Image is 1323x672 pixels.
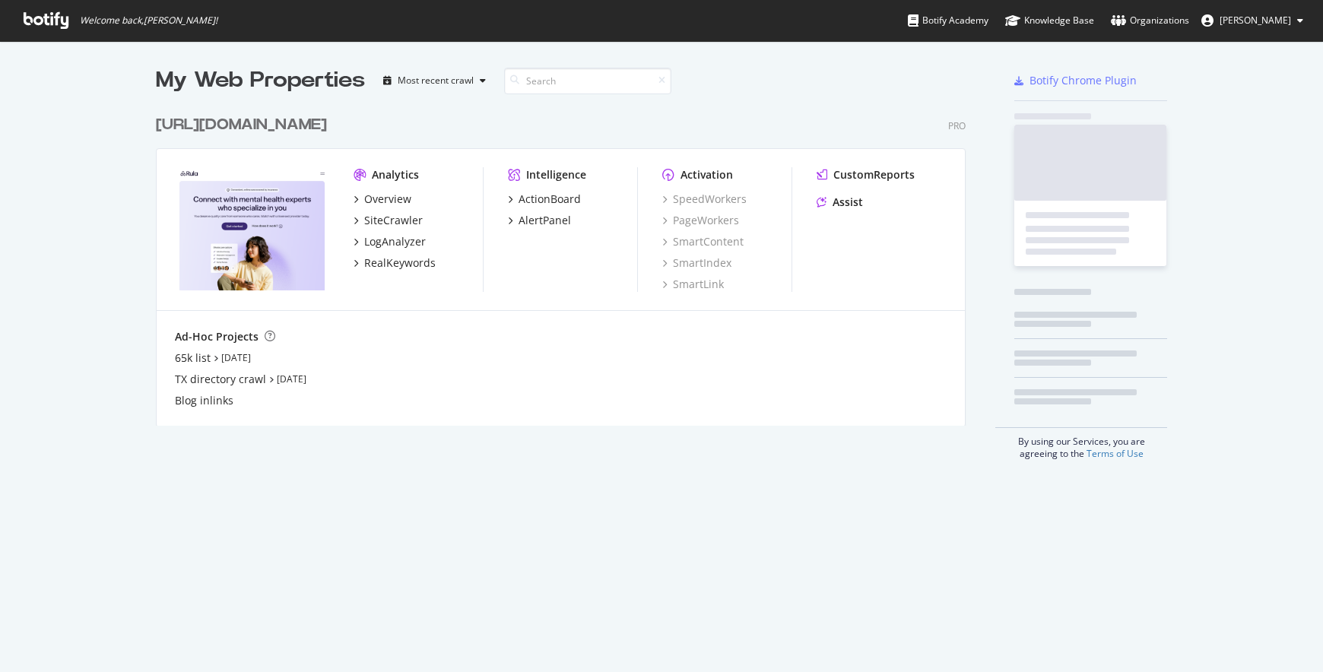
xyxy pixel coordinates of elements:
a: Overview [354,192,411,207]
div: Botify Chrome Plugin [1030,73,1137,88]
a: RealKeywords [354,255,436,271]
div: Activation [681,167,733,182]
div: Ad-Hoc Projects [175,329,259,344]
a: SpeedWorkers [662,192,747,207]
div: By using our Services, you are agreeing to the [995,427,1167,460]
div: My Web Properties [156,65,365,96]
a: Blog inlinks [175,393,233,408]
div: Analytics [372,167,419,182]
div: Assist [833,195,863,210]
div: SiteCrawler [364,213,423,228]
a: Assist [817,195,863,210]
div: CustomReports [833,167,915,182]
a: Terms of Use [1087,447,1144,460]
a: LogAnalyzer [354,234,426,249]
div: Pro [948,119,966,132]
div: [URL][DOMAIN_NAME] [156,114,327,136]
a: [DATE] [277,372,306,385]
div: Knowledge Base [1005,13,1094,28]
a: AlertPanel [508,213,571,228]
a: [DATE] [221,351,251,364]
a: [URL][DOMAIN_NAME] [156,114,333,136]
a: ActionBoard [508,192,581,207]
a: 65k list [175,350,211,366]
span: Mike Mowatt [1220,14,1291,27]
a: TX directory crawl [175,372,266,387]
a: CustomReports [817,167,915,182]
a: SmartLink [662,277,724,292]
div: Most recent crawl [398,76,474,85]
span: Welcome back, [PERSON_NAME] ! [80,14,217,27]
a: PageWorkers [662,213,739,228]
div: AlertPanel [519,213,571,228]
a: SmartIndex [662,255,731,271]
img: https://www.rula.com/ [175,167,329,290]
a: Botify Chrome Plugin [1014,73,1137,88]
a: SiteCrawler [354,213,423,228]
a: SmartContent [662,234,744,249]
div: Intelligence [526,167,586,182]
div: RealKeywords [364,255,436,271]
input: Search [504,68,671,94]
button: [PERSON_NAME] [1189,8,1315,33]
div: Overview [364,192,411,207]
div: Organizations [1111,13,1189,28]
div: ActionBoard [519,192,581,207]
div: grid [156,96,978,426]
button: Most recent crawl [377,68,492,93]
div: Botify Academy [908,13,988,28]
div: LogAnalyzer [364,234,426,249]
